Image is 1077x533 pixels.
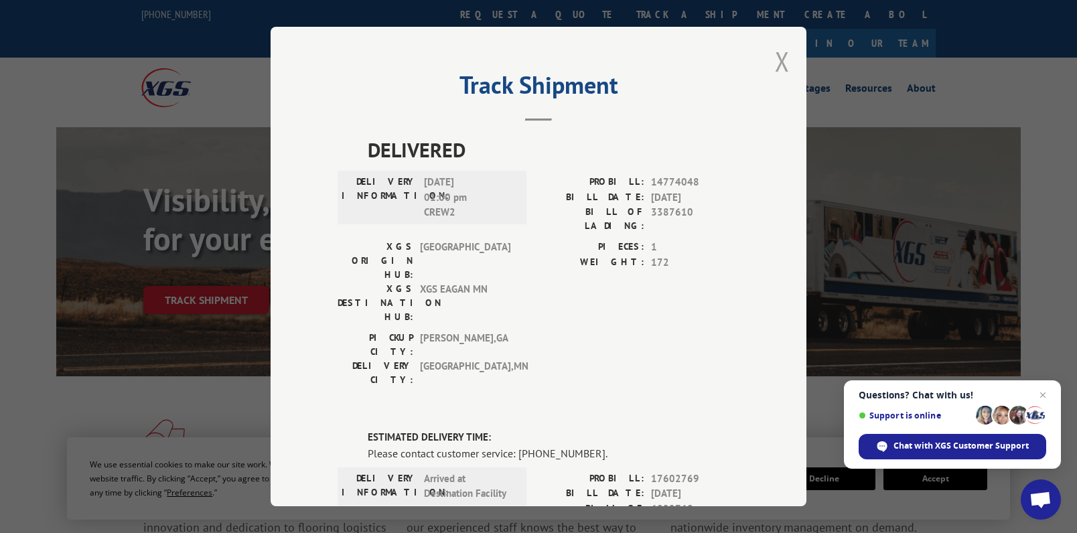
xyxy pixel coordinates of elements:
[420,282,510,324] span: XGS EAGAN MN
[338,282,413,324] label: XGS DESTINATION HUB:
[1021,479,1061,520] div: Open chat
[538,501,644,529] label: BILL OF LADING:
[859,434,1046,459] div: Chat with XGS Customer Support
[338,240,413,282] label: XGS ORIGIN HUB:
[538,486,644,502] label: BILL DATE:
[538,189,644,205] label: BILL DATE:
[651,486,739,502] span: [DATE]
[342,175,417,220] label: DELIVERY INFORMATION:
[342,471,417,501] label: DELIVERY INFORMATION:
[368,135,739,165] span: DELIVERED
[424,175,514,220] span: [DATE] 01:00 pm CREW2
[651,189,739,205] span: [DATE]
[424,471,514,501] span: Arrived at Destination Facility
[420,331,510,359] span: [PERSON_NAME] , GA
[538,175,644,190] label: PROBILL:
[538,205,644,233] label: BILL OF LADING:
[651,205,739,233] span: 3387610
[338,359,413,387] label: DELIVERY CITY:
[651,254,739,270] span: 172
[859,390,1046,400] span: Questions? Chat with us!
[538,240,644,255] label: PIECES:
[1035,387,1051,403] span: Close chat
[338,76,739,101] h2: Track Shipment
[651,240,739,255] span: 1
[368,445,739,461] div: Please contact customer service: [PHONE_NUMBER].
[538,471,644,486] label: PROBILL:
[368,430,739,445] label: ESTIMATED DELIVERY TIME:
[420,240,510,282] span: [GEOGRAPHIC_DATA]
[651,175,739,190] span: 14774048
[651,471,739,486] span: 17602769
[893,440,1029,452] span: Chat with XGS Customer Support
[420,359,510,387] span: [GEOGRAPHIC_DATA] , MN
[538,254,644,270] label: WEIGHT:
[651,501,739,529] span: 6822768
[338,331,413,359] label: PICKUP CITY:
[859,410,971,421] span: Support is online
[775,44,790,79] button: Close modal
